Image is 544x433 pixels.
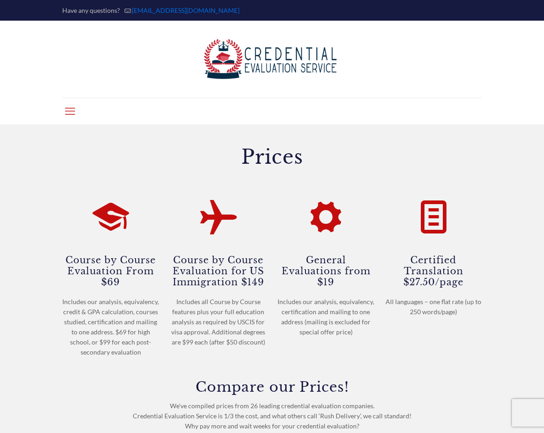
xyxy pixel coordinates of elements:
[170,254,267,288] h4: Course by Course Evaluation for US Immigration $149
[62,103,78,119] a: mobile menu
[203,21,341,98] a: Credential Evaluation Service
[62,147,482,167] h1: Prices
[385,297,482,317] div: All languages – one flat rate (up to 250 words/page)
[170,297,267,347] div: Includes all Course by Course features plus your full education analysis as required by USCIS for...
[62,380,482,394] h3: Compare our Prices!
[62,254,159,288] h4: Course by Course Evaluation From $69
[62,297,159,357] div: Includes our analysis, equivalency, credit & GPA calculation, courses studied, certification and ...
[277,254,374,288] h4: General Evaluations from $19
[277,297,374,337] div: Includes our analysis, equivalency, certification and mailing to one address (mailing is excluded...
[385,254,482,288] h4: Certified Translation $27.50/page
[203,39,341,79] img: logo-color
[132,6,239,14] a: mail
